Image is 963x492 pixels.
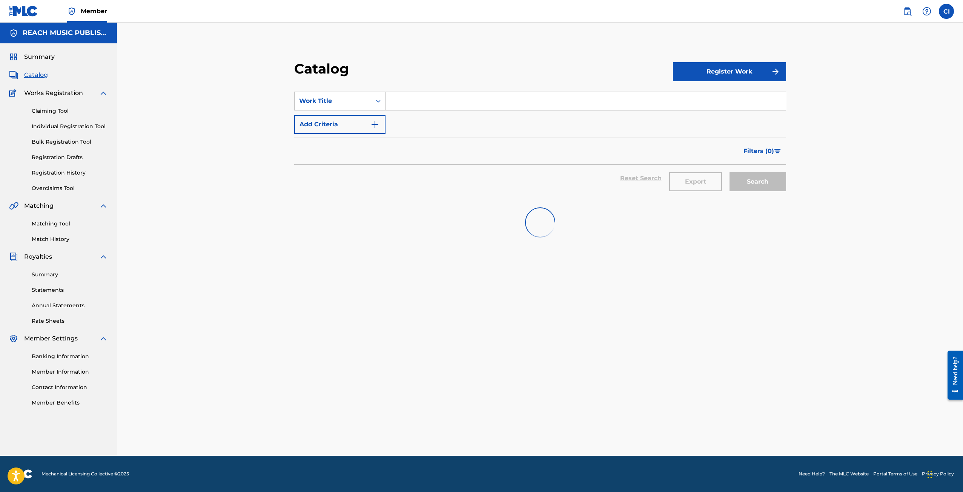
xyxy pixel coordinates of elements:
[99,201,108,210] img: expand
[673,62,786,81] button: Register Work
[299,97,367,106] div: Work Title
[903,7,912,16] img: search
[9,252,18,261] img: Royalties
[32,271,108,279] a: Summary
[24,52,55,61] span: Summary
[9,52,18,61] img: Summary
[32,399,108,407] a: Member Benefits
[9,334,18,343] img: Member Settings
[774,149,781,153] img: filter
[32,153,108,161] a: Registration Drafts
[9,6,38,17] img: MLC Logo
[32,138,108,146] a: Bulk Registration Tool
[771,67,780,76] img: f7272a7cc735f4ea7f67.svg
[81,7,107,15] span: Member
[32,107,108,115] a: Claiming Tool
[743,147,774,156] span: Filters ( 0 )
[928,463,932,486] div: Drag
[99,334,108,343] img: expand
[32,235,108,243] a: Match History
[739,142,786,161] button: Filters (0)
[67,7,76,16] img: Top Rightsholder
[99,89,108,98] img: expand
[32,353,108,360] a: Banking Information
[32,184,108,192] a: Overclaims Tool
[9,52,55,61] a: SummarySummary
[23,29,108,37] h5: REACH MUSIC PUBLISHING
[32,123,108,130] a: Individual Registration Tool
[32,383,108,391] a: Contact Information
[24,201,54,210] span: Matching
[939,4,954,19] div: User Menu
[32,220,108,228] a: Matching Tool
[925,456,963,492] iframe: Chat Widget
[32,286,108,294] a: Statements
[41,471,129,477] span: Mechanical Licensing Collective © 2025
[829,471,869,477] a: The MLC Website
[32,368,108,376] a: Member Information
[24,89,83,98] span: Works Registration
[922,471,954,477] a: Privacy Policy
[99,252,108,261] img: expand
[32,317,108,325] a: Rate Sheets
[919,4,934,19] div: Help
[9,71,48,80] a: CatalogCatalog
[294,115,386,134] button: Add Criteria
[922,7,931,16] img: help
[9,71,18,80] img: Catalog
[9,89,19,98] img: Works Registration
[799,471,825,477] a: Need Help?
[522,204,558,241] img: preloader
[370,120,379,129] img: 9d2ae6d4665cec9f34b9.svg
[24,71,48,80] span: Catalog
[294,92,786,198] form: Search Form
[873,471,917,477] a: Portal Terms of Use
[24,252,52,261] span: Royalties
[900,4,915,19] a: Public Search
[32,169,108,177] a: Registration History
[24,334,78,343] span: Member Settings
[9,201,18,210] img: Matching
[9,469,32,478] img: logo
[294,60,353,77] h2: Catalog
[32,302,108,310] a: Annual Statements
[9,29,18,38] img: Accounts
[942,345,963,406] iframe: Resource Center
